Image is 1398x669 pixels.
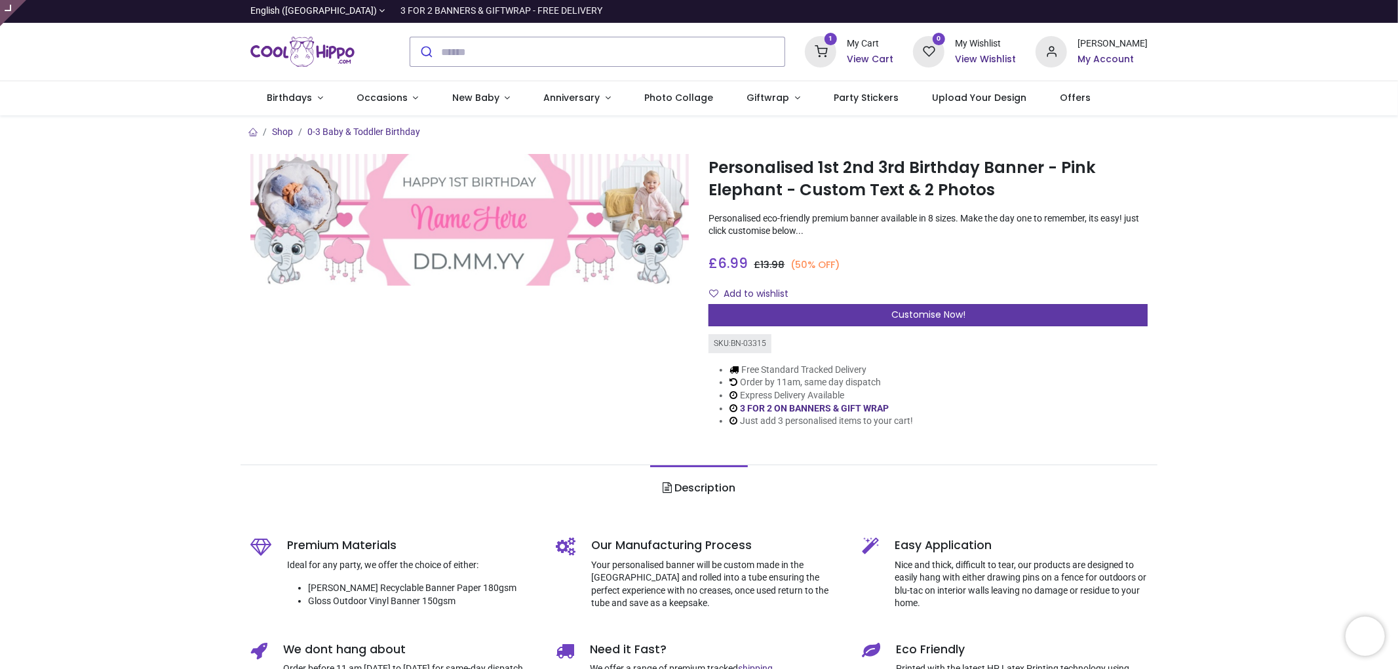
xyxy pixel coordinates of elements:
[287,559,537,572] p: Ideal for any party, we offer the choice of either:
[729,364,913,377] li: Free Standard Tracked Delivery
[590,641,842,658] h5: Need it Fast?
[709,334,771,353] div: SKU: BN-03315
[650,465,748,511] a: Description
[250,154,689,286] img: Personalised 1st 2nd 3rd Birthday Banner - Pink Elephant - Custom Text & 2 Photos
[591,537,842,554] h5: Our Manufacturing Process
[283,641,537,658] h5: We dont hang about
[1346,617,1385,656] iframe: Brevo live chat
[527,81,628,115] a: Anniversary
[729,415,913,428] li: Just add 3 personalised items to your cart!
[452,91,499,104] span: New Baby
[740,403,889,413] a: 3 FOR 2 ON BANNERS & GIFT WRAP
[747,91,789,104] span: Giftwrap
[435,81,527,115] a: New Baby
[754,258,785,271] span: £
[400,5,602,18] div: 3 FOR 2 BANNERS & GIFTWRAP - FREE DELIVERY
[1078,53,1148,66] a: My Account
[250,33,355,70] a: Logo of Cool Hippo
[790,258,840,272] small: (50% OFF)
[760,258,785,271] span: 13.98
[955,53,1016,66] a: View Wishlist
[591,559,842,610] p: Your personalised banner will be custom made in the [GEOGRAPHIC_DATA] and rolled into a tube ensu...
[718,254,748,273] span: 6.99
[644,91,713,104] span: Photo Collage
[729,376,913,389] li: Order by 11am, same day dispatch
[709,289,718,298] i: Add to wishlist
[544,91,600,104] span: Anniversary
[730,81,817,115] a: Giftwrap
[825,33,837,45] sup: 1
[872,5,1148,18] iframe: Customer reviews powered by Trustpilot
[932,91,1026,104] span: Upload Your Design
[895,537,1148,554] h5: Easy Application
[805,46,836,56] a: 1
[895,559,1148,610] p: Nice and thick, difficult to tear, our products are designed to easily hang with either drawing p...
[847,37,893,50] div: My Cart
[891,308,965,321] span: Customise Now!
[847,53,893,66] a: View Cart
[287,537,537,554] h5: Premium Materials
[308,595,537,608] li: Gloss Outdoor Vinyl Banner 150gsm
[896,641,1148,658] h5: Eco Friendly
[340,81,435,115] a: Occasions
[250,81,340,115] a: Birthdays
[913,46,944,56] a: 0
[1060,91,1091,104] span: Offers
[709,157,1148,202] h1: Personalised 1st 2nd 3rd Birthday Banner - Pink Elephant - Custom Text & 2 Photos
[307,126,420,137] a: 0-3 Baby & Toddler Birthday
[250,5,385,18] a: English ([GEOGRAPHIC_DATA])
[709,283,800,305] button: Add to wishlistAdd to wishlist
[709,254,748,273] span: £
[1078,37,1148,50] div: [PERSON_NAME]
[250,33,355,70] img: Cool Hippo
[308,582,537,595] li: [PERSON_NAME] Recyclable Banner Paper 180gsm
[410,37,441,66] button: Submit
[267,91,312,104] span: Birthdays
[272,126,293,137] a: Shop
[729,389,913,402] li: Express Delivery Available
[834,91,899,104] span: Party Stickers
[357,91,408,104] span: Occasions
[933,33,945,45] sup: 0
[955,37,1016,50] div: My Wishlist
[709,212,1148,238] p: Personalised eco-friendly premium banner available in 8 sizes. Make the day one to remember, its ...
